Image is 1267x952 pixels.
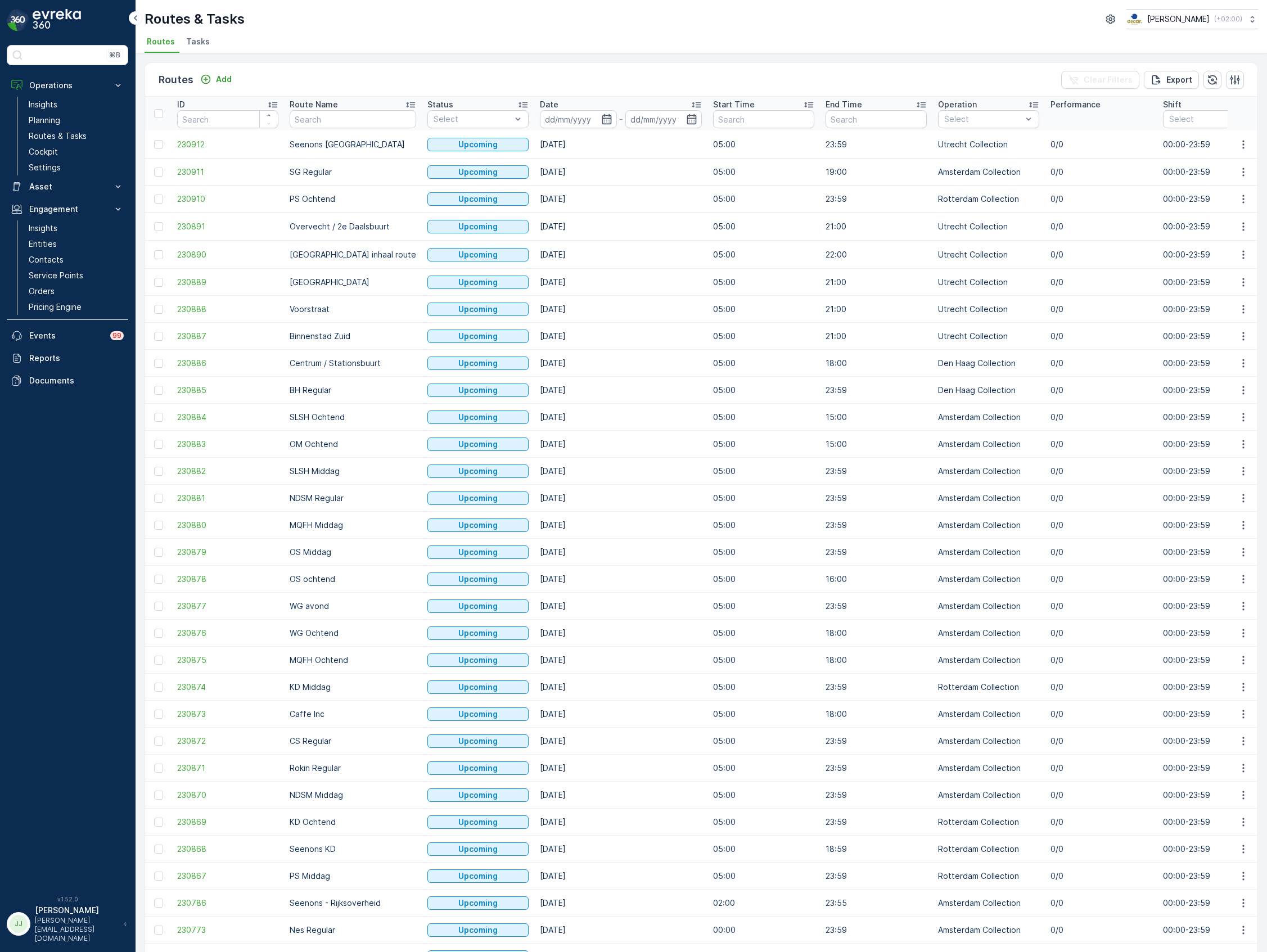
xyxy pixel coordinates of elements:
[938,331,1039,342] p: Utrecht Collection
[625,110,702,128] input: dd/mm/yyyy
[1163,166,1264,178] p: 00:00-23:59
[177,139,278,150] span: 230912
[534,458,707,485] td: [DATE]
[29,301,82,313] p: Pricing Engine
[534,593,707,620] td: [DATE]
[29,238,57,250] p: Entities
[534,674,707,701] td: [DATE]
[290,193,416,205] p: PS Ochtend
[177,628,278,639] a: 230876
[540,99,558,110] p: Date
[7,369,128,392] a: Documents
[29,254,64,265] p: Contacts
[7,175,128,198] button: Asset
[458,139,498,150] p: Upcoming
[938,221,1039,232] p: Utrecht Collection
[427,99,453,110] p: Status
[458,601,498,612] p: Upcoming
[177,221,278,232] span: 230891
[154,629,163,638] div: Toggle Row Selected
[1050,304,1152,315] p: 0/0
[427,220,529,233] button: Upcoming
[177,331,278,342] a: 230887
[177,736,278,747] span: 230872
[458,897,498,909] p: Upcoming
[534,159,707,186] td: [DATE]
[713,221,814,232] p: 05:00
[177,816,278,828] a: 230869
[458,466,498,477] p: Upcoming
[534,296,707,323] td: [DATE]
[1147,13,1210,25] p: [PERSON_NAME]
[1214,15,1242,24] p: ( +02:00 )
[177,493,278,504] a: 230881
[177,520,278,531] a: 230880
[24,160,128,175] a: Settings
[713,304,814,315] p: 05:00
[1163,193,1264,205] p: 00:00-23:59
[713,139,814,150] p: 05:00
[458,331,498,342] p: Upcoming
[458,870,498,882] p: Upcoming
[154,926,163,935] div: Toggle Row Selected
[177,249,278,260] span: 230890
[1050,193,1152,205] p: 0/0
[1163,221,1264,232] p: 00:00-23:59
[458,843,498,855] p: Upcoming
[534,620,707,647] td: [DATE]
[534,647,707,674] td: [DATE]
[290,385,416,396] p: BH Regular
[826,358,927,369] p: 18:00
[290,277,416,288] p: [GEOGRAPHIC_DATA]
[938,249,1039,260] p: Utrecht Collection
[154,818,163,827] div: Toggle Row Selected
[938,358,1039,369] p: Den Haag Collection
[534,512,707,539] td: [DATE]
[826,385,927,396] p: 23:59
[713,193,814,205] p: 05:00
[177,924,278,936] a: 230773
[177,601,278,612] a: 230877
[177,110,278,128] input: Search
[534,917,707,944] td: [DATE]
[826,277,927,288] p: 21:00
[154,656,163,665] div: Toggle Row Selected
[534,431,707,458] td: [DATE]
[154,683,163,692] div: Toggle Row Selected
[458,221,498,232] p: Upcoming
[1163,99,1182,110] p: Shift
[826,331,927,342] p: 21:00
[427,383,529,397] button: Upcoming
[534,755,707,782] td: [DATE]
[434,114,511,125] p: Select
[458,520,498,531] p: Upcoming
[177,762,278,774] a: 230871
[534,130,707,159] td: [DATE]
[154,467,163,476] div: Toggle Row Selected
[458,277,498,288] p: Upcoming
[1144,71,1199,89] button: Export
[29,146,58,157] p: Cockpit
[177,843,278,855] span: 230868
[938,166,1039,178] p: Amsterdam Collection
[427,330,529,343] button: Upcoming
[458,166,498,178] p: Upcoming
[290,358,416,369] p: Centrum / Stationsbuurt
[154,872,163,881] div: Toggle Row Selected
[1163,331,1264,342] p: 00:00-23:59
[534,863,707,890] td: [DATE]
[177,385,278,396] a: 230885
[7,198,128,220] button: Engagement
[154,278,163,287] div: Toggle Row Selected
[290,331,416,342] p: Binnenstad Zuid
[24,236,128,252] a: Entities
[1163,139,1264,150] p: 00:00-23:59
[458,385,498,396] p: Upcoming
[713,412,814,423] p: 05:00
[826,221,927,232] p: 21:00
[458,358,498,369] p: Upcoming
[177,277,278,288] span: 230889
[177,99,185,110] p: ID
